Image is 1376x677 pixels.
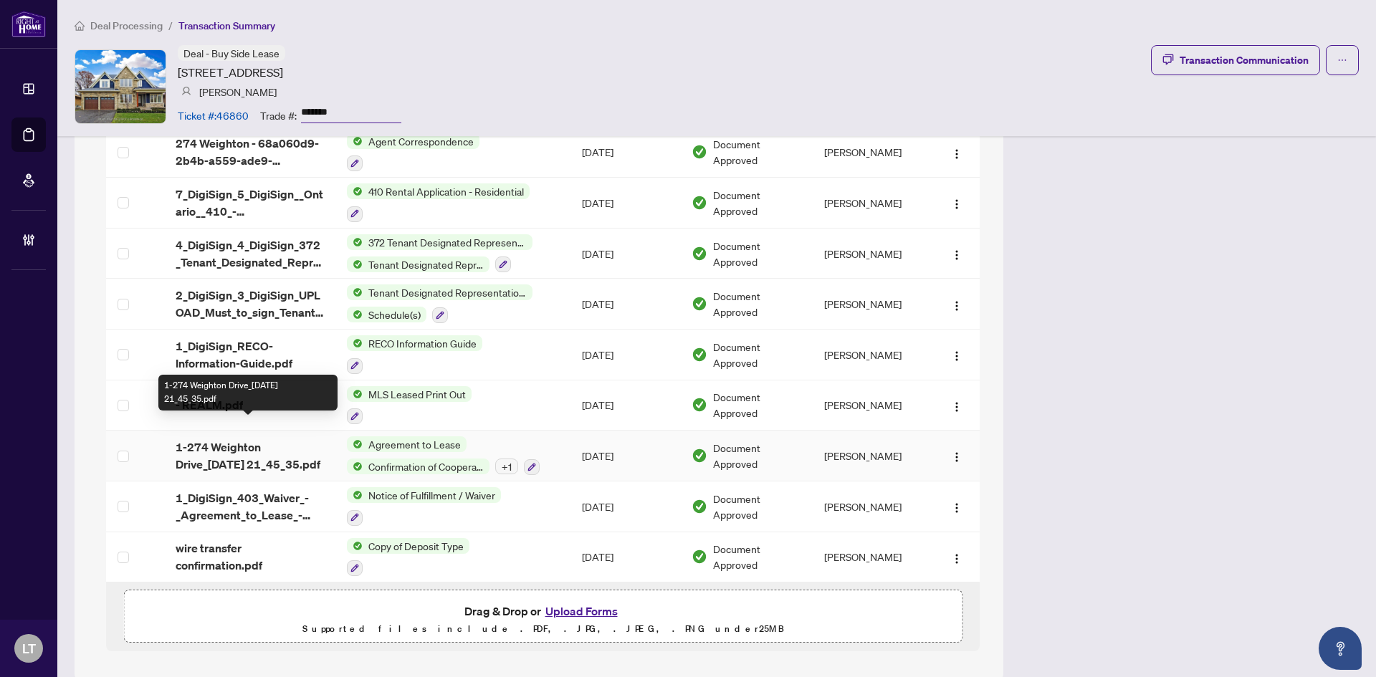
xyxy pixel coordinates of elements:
[813,330,930,380] td: [PERSON_NAME]
[22,638,36,658] span: LT
[945,242,968,265] button: Logo
[570,330,680,380] td: [DATE]
[363,386,472,402] span: MLS Leased Print Out
[347,487,501,526] button: Status IconNotice of Fulfillment / Waiver
[347,335,363,351] img: Status Icon
[178,107,249,123] article: Ticket #: 46860
[945,545,968,568] button: Logo
[176,539,325,574] span: wire transfer confirmation.pdf
[692,347,707,362] img: Document Status
[347,183,530,222] button: Status Icon410 Rental Application - Residential
[813,481,930,532] td: [PERSON_NAME]
[945,140,968,163] button: Logo
[1337,55,1347,65] span: ellipsis
[945,343,968,366] button: Logo
[347,183,363,199] img: Status Icon
[713,136,801,168] span: Document Approved
[347,386,472,425] button: Status IconMLS Leased Print Out
[1319,627,1362,670] button: Open asap
[347,538,363,554] img: Status Icon
[1180,49,1309,72] div: Transaction Communication
[363,487,501,503] span: Notice of Fulfillment / Waiver
[951,553,962,565] img: Logo
[945,495,968,518] button: Logo
[951,198,962,210] img: Logo
[541,602,622,620] button: Upload Forms
[90,19,163,32] span: Deal Processing
[347,256,363,272] img: Status Icon
[363,307,426,322] span: Schedule(s)
[570,128,680,178] td: [DATE]
[713,187,801,219] span: Document Approved
[347,436,363,452] img: Status Icon
[713,491,801,522] span: Document Approved
[176,135,325,169] span: 274 Weighton - 68a060d9-2b4b-a559-ade9-2d563082f099.pdf
[176,489,325,524] span: 1_DigiSign_403_Waiver_-_Agreement_to_Lease_-_Residential_-_PropTx-[PERSON_NAME].pdf
[347,234,532,273] button: Status Icon372 Tenant Designated Representation Agreement - Authority for Lease or PurchaseStatus...
[713,541,801,572] span: Document Approved
[692,549,707,565] img: Document Status
[813,431,930,481] td: [PERSON_NAME]
[570,380,680,431] td: [DATE]
[75,50,166,123] img: IMG-W12263671_1.jpg
[570,532,680,583] td: [DATE]
[570,431,680,481] td: [DATE]
[347,284,532,323] button: Status IconTenant Designated Representation AgreementStatus IconSchedule(s)
[124,590,962,649] span: Drag & Drop orUpload FormsSupported files include .PDF, .JPG, .JPEG, .PNG under25MB
[347,458,363,474] img: Status Icon
[713,288,801,320] span: Document Approved
[363,133,479,149] span: Agent Correspondence
[363,284,532,300] span: Tenant Designated Representation Agreement
[951,300,962,312] img: Logo
[176,287,325,321] span: 2_DigiSign_3_DigiSign_UPLOAD_Must_to_sign_Tenant_Rep_Mandatory_Sch_A_1.pdf
[713,238,801,269] span: Document Approved
[347,436,540,475] button: Status IconAgreement to LeaseStatus IconConfirmation of Cooperation+1
[813,128,930,178] td: [PERSON_NAME]
[951,249,962,261] img: Logo
[199,84,277,100] article: [PERSON_NAME]
[713,440,801,471] span: Document Approved
[183,47,279,59] span: Deal - Buy Side Lease
[347,487,363,503] img: Status Icon
[158,375,338,410] div: 1-274 Weighton Drive_[DATE] 21_45_35.pdf
[945,393,968,416] button: Logo
[713,389,801,421] span: Document Approved
[692,144,707,160] img: Document Status
[692,397,707,413] img: Document Status
[813,178,930,229] td: [PERSON_NAME]
[347,234,363,250] img: Status Icon
[347,133,479,172] button: Status IconAgent Correspondence
[570,279,680,330] td: [DATE]
[347,386,363,402] img: Status Icon
[363,335,482,351] span: RECO Information Guide
[570,481,680,532] td: [DATE]
[181,87,191,97] img: svg%3e
[363,183,530,199] span: 410 Rental Application - Residential
[363,538,469,554] span: Copy of Deposit Type
[945,444,968,467] button: Logo
[347,538,469,577] button: Status IconCopy of Deposit Type
[363,458,489,474] span: Confirmation of Cooperation
[951,502,962,514] img: Logo
[176,337,325,372] span: 1_DigiSign_RECO-Information-Guide.pdf
[260,107,297,123] article: Trade #:
[570,229,680,279] td: [DATE]
[813,380,930,431] td: [PERSON_NAME]
[347,307,363,322] img: Status Icon
[11,11,46,37] img: logo
[951,451,962,463] img: Logo
[347,284,363,300] img: Status Icon
[813,279,930,330] td: [PERSON_NAME]
[1151,45,1320,75] button: Transaction Communication
[692,195,707,211] img: Document Status
[951,148,962,160] img: Logo
[951,350,962,362] img: Logo
[135,620,950,638] p: Supported files include .PDF, .JPG, .JPEG, .PNG under 25 MB
[945,292,968,315] button: Logo
[176,438,325,473] span: 1-274 Weighton Drive_[DATE] 21_45_35.pdf
[692,246,707,261] img: Document Status
[945,191,968,214] button: Logo
[347,133,363,149] img: Status Icon
[570,178,680,229] td: [DATE]
[363,234,532,250] span: 372 Tenant Designated Representation Agreement - Authority for Lease or Purchase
